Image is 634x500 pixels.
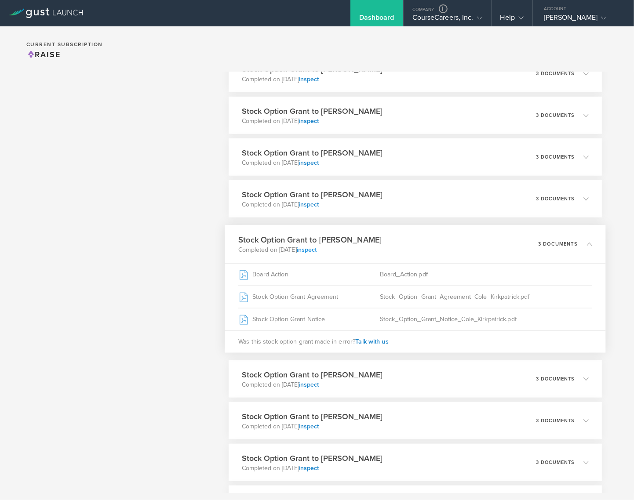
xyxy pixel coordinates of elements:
[238,234,382,246] h3: Stock Option Grant to [PERSON_NAME]
[238,246,382,254] p: Completed on [DATE]
[412,13,482,26] div: CourseCareers, Inc.
[536,196,575,201] p: 3 documents
[536,460,575,465] p: 3 documents
[238,264,380,286] div: Board Action
[242,147,383,159] h3: Stock Option Grant to [PERSON_NAME]
[242,453,383,464] h3: Stock Option Grant to [PERSON_NAME]
[380,286,592,308] div: Stock_Option_Grant_Agreement_Cole_Kirkpatrick.pdf
[359,13,394,26] div: Dashboard
[536,377,575,381] p: 3 documents
[297,246,317,254] a: inspect
[238,286,380,308] div: Stock Option Grant Agreement
[538,242,578,246] p: 3 documents
[242,464,383,473] p: Completed on [DATE]
[356,338,389,345] span: Talk with us
[299,381,319,388] a: inspect
[536,113,575,118] p: 3 documents
[26,42,103,47] h2: Current Subscription
[225,330,606,353] div: Was this stock option grant made in error?
[544,13,619,26] div: [PERSON_NAME]
[242,422,383,431] p: Completed on [DATE]
[242,200,383,209] p: Completed on [DATE]
[536,155,575,159] p: 3 documents
[299,76,319,83] a: inspect
[26,50,61,59] span: Raise
[299,423,319,430] a: inspect
[242,117,383,126] p: Completed on [DATE]
[500,13,524,26] div: Help
[536,418,575,423] p: 3 documents
[242,411,383,422] h3: Stock Option Grant to [PERSON_NAME]
[536,71,575,76] p: 3 documents
[380,264,592,286] div: Board_Action.pdf
[380,308,592,330] div: Stock_Option_Grant_Notice_Cole_Kirkpatrick.pdf
[242,369,383,380] h3: Stock Option Grant to [PERSON_NAME]
[242,105,383,117] h3: Stock Option Grant to [PERSON_NAME]
[242,380,383,389] p: Completed on [DATE]
[299,201,319,208] a: inspect
[238,308,380,330] div: Stock Option Grant Notice
[242,159,383,167] p: Completed on [DATE]
[299,117,319,125] a: inspect
[242,189,383,200] h3: Stock Option Grant to [PERSON_NAME]
[242,75,383,84] p: Completed on [DATE]
[590,458,634,500] iframe: Chat Widget
[299,159,319,167] a: inspect
[299,464,319,472] a: inspect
